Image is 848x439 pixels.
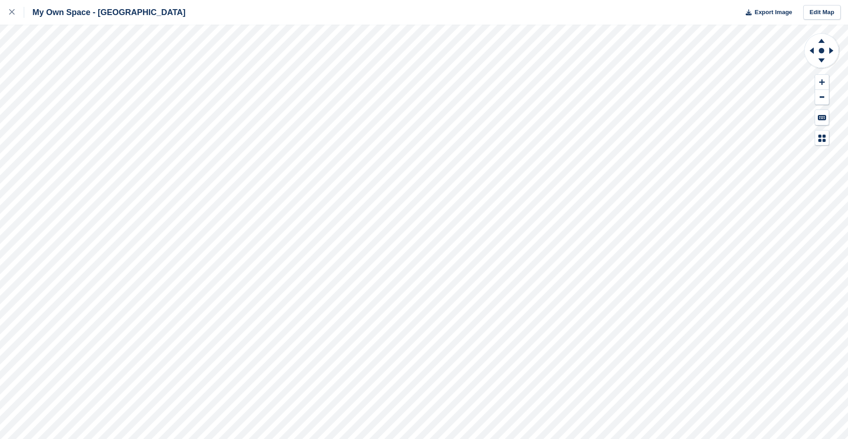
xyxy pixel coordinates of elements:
[815,131,829,146] button: Map Legend
[815,110,829,125] button: Keyboard Shortcuts
[754,8,792,17] span: Export Image
[24,7,185,18] div: My Own Space - [GEOGRAPHIC_DATA]
[740,5,792,20] button: Export Image
[815,90,829,105] button: Zoom Out
[815,75,829,90] button: Zoom In
[803,5,841,20] a: Edit Map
